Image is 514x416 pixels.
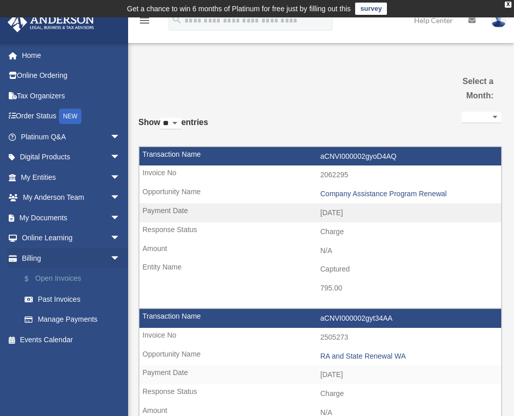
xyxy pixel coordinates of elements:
a: My Anderson Teamarrow_drop_down [7,188,136,208]
td: aCNVI000002gyoD4AQ [139,147,501,167]
div: RA and State Renewal WA [320,352,496,361]
label: Show entries [138,115,208,140]
td: Captured [139,260,501,279]
img: User Pic [491,13,506,28]
td: 2505273 [139,328,501,347]
div: Get a chance to win 6 months of Platinum for free just by filling out this [127,3,351,15]
i: menu [138,14,151,27]
a: Digital Productsarrow_drop_down [7,147,136,168]
a: Platinum Q&Aarrow_drop_down [7,127,136,147]
span: arrow_drop_down [110,188,131,209]
span: arrow_drop_down [110,127,131,148]
a: Order StatusNEW [7,106,136,127]
a: Billingarrow_drop_down [7,248,136,268]
a: survey [355,3,387,15]
span: arrow_drop_down [110,248,131,269]
td: Charge [139,384,501,404]
div: close [505,2,511,8]
a: menu [138,18,151,27]
label: Select a Month: [448,74,494,103]
a: My Documentsarrow_drop_down [7,207,136,228]
span: arrow_drop_down [110,228,131,249]
td: N/A [139,241,501,261]
div: Company Assistance Program Renewal [320,190,496,198]
span: arrow_drop_down [110,167,131,188]
td: Charge [139,222,501,242]
i: search [171,14,182,25]
img: Anderson Advisors Platinum Portal [5,12,97,32]
a: Manage Payments [14,309,136,330]
td: [DATE] [139,203,501,223]
select: Showentries [160,118,181,130]
td: [DATE] [139,365,501,385]
td: 2062295 [139,165,501,185]
a: My Entitiesarrow_drop_down [7,167,136,188]
a: Events Calendar [7,329,136,350]
a: Online Ordering [7,66,136,86]
a: $Open Invoices [14,268,136,289]
span: $ [30,273,35,285]
a: Home [7,45,136,66]
span: arrow_drop_down [110,147,131,168]
div: NEW [59,109,81,124]
td: 795.00 [139,279,501,298]
a: Past Invoices [14,289,131,309]
td: aCNVI000002gyt34AA [139,309,501,328]
span: arrow_drop_down [110,207,131,228]
a: Online Learningarrow_drop_down [7,228,136,248]
a: Tax Organizers [7,86,136,106]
